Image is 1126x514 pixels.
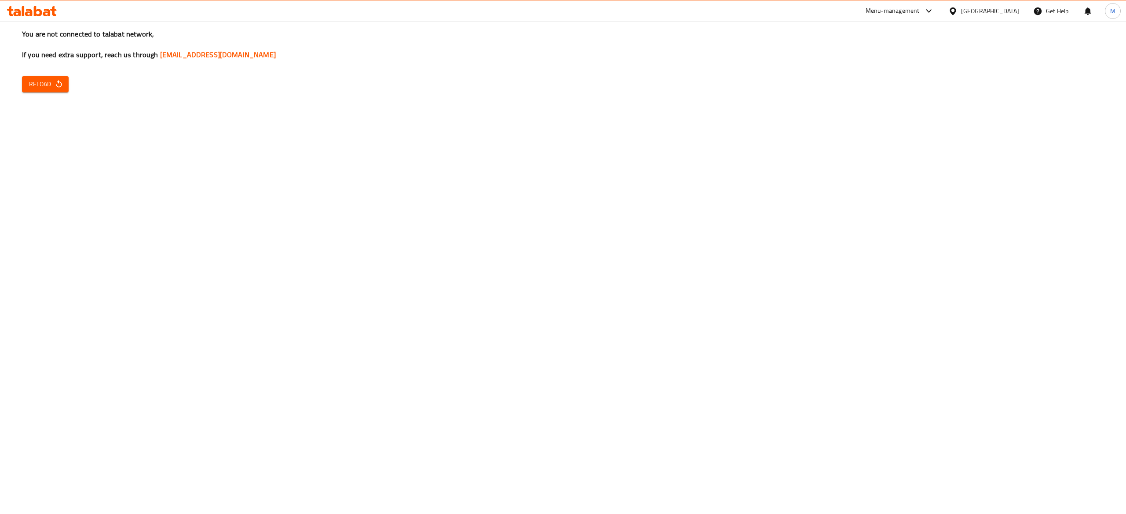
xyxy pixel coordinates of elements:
[22,76,69,92] button: Reload
[961,6,1019,16] div: [GEOGRAPHIC_DATA]
[160,48,276,61] a: [EMAIL_ADDRESS][DOMAIN_NAME]
[29,79,62,90] span: Reload
[1110,6,1115,16] span: M
[22,29,1104,60] h3: You are not connected to talabat network, If you need extra support, reach us through
[866,6,920,16] div: Menu-management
